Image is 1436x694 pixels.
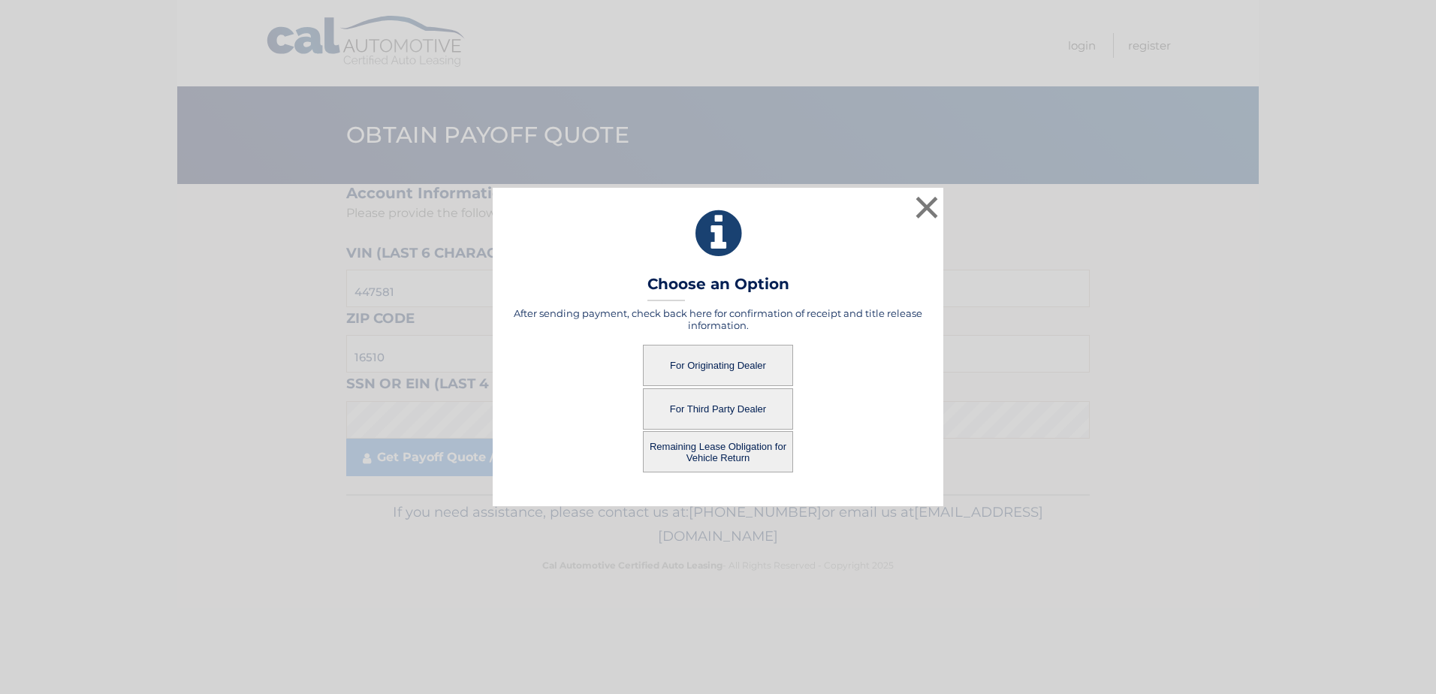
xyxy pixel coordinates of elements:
h5: After sending payment, check back here for confirmation of receipt and title release information. [511,307,925,331]
button: For Third Party Dealer [643,388,793,430]
h3: Choose an Option [647,275,789,301]
button: × [912,192,942,222]
button: Remaining Lease Obligation for Vehicle Return [643,431,793,472]
button: For Originating Dealer [643,345,793,386]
